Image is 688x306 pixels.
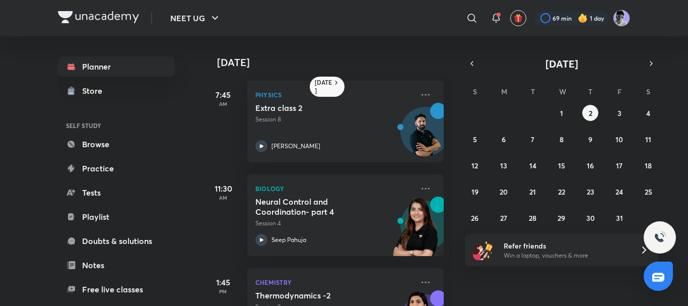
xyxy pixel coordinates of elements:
[203,101,243,107] p: AM
[582,105,598,121] button: October 2, 2025
[315,79,332,95] h6: [DATE]
[578,13,588,23] img: streak
[531,135,534,144] abbr: October 7, 2025
[654,231,666,243] img: ttu
[496,131,512,147] button: October 6, 2025
[587,161,594,170] abbr: October 16, 2025
[617,87,622,96] abbr: Friday
[582,157,598,173] button: October 16, 2025
[58,56,175,77] a: Planner
[645,161,652,170] abbr: October 18, 2025
[164,8,227,28] button: NEET UG
[467,131,483,147] button: October 5, 2025
[203,276,243,288] h5: 1:45
[617,108,622,118] abbr: October 3, 2025
[58,11,139,26] a: Company Logo
[473,135,477,144] abbr: October 5, 2025
[255,103,381,113] h5: Extra class 2
[558,213,565,223] abbr: October 29, 2025
[58,231,175,251] a: Doubts & solutions
[255,182,414,195] p: Biology
[502,135,506,144] abbr: October 6, 2025
[82,85,108,97] div: Store
[529,187,536,197] abbr: October 21, 2025
[496,183,512,200] button: October 20, 2025
[611,183,628,200] button: October 24, 2025
[525,210,541,226] button: October 28, 2025
[554,131,570,147] button: October 8, 2025
[500,213,507,223] abbr: October 27, 2025
[501,87,507,96] abbr: Monday
[646,108,650,118] abbr: October 4, 2025
[559,87,566,96] abbr: Wednesday
[645,187,652,197] abbr: October 25, 2025
[58,134,175,154] a: Browse
[545,57,578,71] span: [DATE]
[560,108,563,118] abbr: October 1, 2025
[203,288,243,294] p: PM
[645,135,651,144] abbr: October 11, 2025
[496,157,512,173] button: October 13, 2025
[388,197,444,266] img: unacademy
[203,89,243,101] h5: 7:45
[554,105,570,121] button: October 1, 2025
[203,195,243,201] p: AM
[588,135,592,144] abbr: October 9, 2025
[496,210,512,226] button: October 27, 2025
[255,290,381,300] h5: Thermodynamics -2
[525,157,541,173] button: October 14, 2025
[504,240,628,251] h6: Refer friends
[473,240,493,260] img: referral
[615,187,623,197] abbr: October 24, 2025
[255,219,414,228] p: Session 4
[615,135,623,144] abbr: October 10, 2025
[401,112,449,161] img: Avatar
[613,10,630,27] img: henil patel
[58,81,175,101] a: Store
[467,210,483,226] button: October 26, 2025
[58,117,175,134] h6: SELF STUDY
[582,131,598,147] button: October 9, 2025
[640,105,656,121] button: October 4, 2025
[58,255,175,275] a: Notes
[471,213,478,223] abbr: October 26, 2025
[611,105,628,121] button: October 3, 2025
[58,11,139,23] img: Company Logo
[554,210,570,226] button: October 29, 2025
[616,161,623,170] abbr: October 17, 2025
[255,276,414,288] p: Chemistry
[611,131,628,147] button: October 10, 2025
[529,213,536,223] abbr: October 28, 2025
[582,210,598,226] button: October 30, 2025
[554,157,570,173] button: October 15, 2025
[467,183,483,200] button: October 19, 2025
[640,157,656,173] button: October 18, 2025
[646,87,650,96] abbr: Saturday
[473,87,477,96] abbr: Sunday
[640,183,656,200] button: October 25, 2025
[611,210,628,226] button: October 31, 2025
[500,161,507,170] abbr: October 13, 2025
[554,183,570,200] button: October 22, 2025
[467,157,483,173] button: October 12, 2025
[560,135,564,144] abbr: October 8, 2025
[611,157,628,173] button: October 17, 2025
[589,108,592,118] abbr: October 2, 2025
[271,142,320,151] p: [PERSON_NAME]
[588,87,592,96] abbr: Thursday
[510,10,526,26] button: avatar
[558,161,565,170] abbr: October 15, 2025
[58,182,175,203] a: Tests
[58,158,175,178] a: Practice
[525,131,541,147] button: October 7, 2025
[58,279,175,299] a: Free live classes
[255,197,381,217] h5: Neural Control and Coordination- part 4
[586,213,595,223] abbr: October 30, 2025
[203,182,243,195] h5: 11:30
[500,187,508,197] abbr: October 20, 2025
[255,89,414,101] p: Physics
[587,187,594,197] abbr: October 23, 2025
[558,187,565,197] abbr: October 22, 2025
[58,207,175,227] a: Playlist
[514,14,523,23] img: avatar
